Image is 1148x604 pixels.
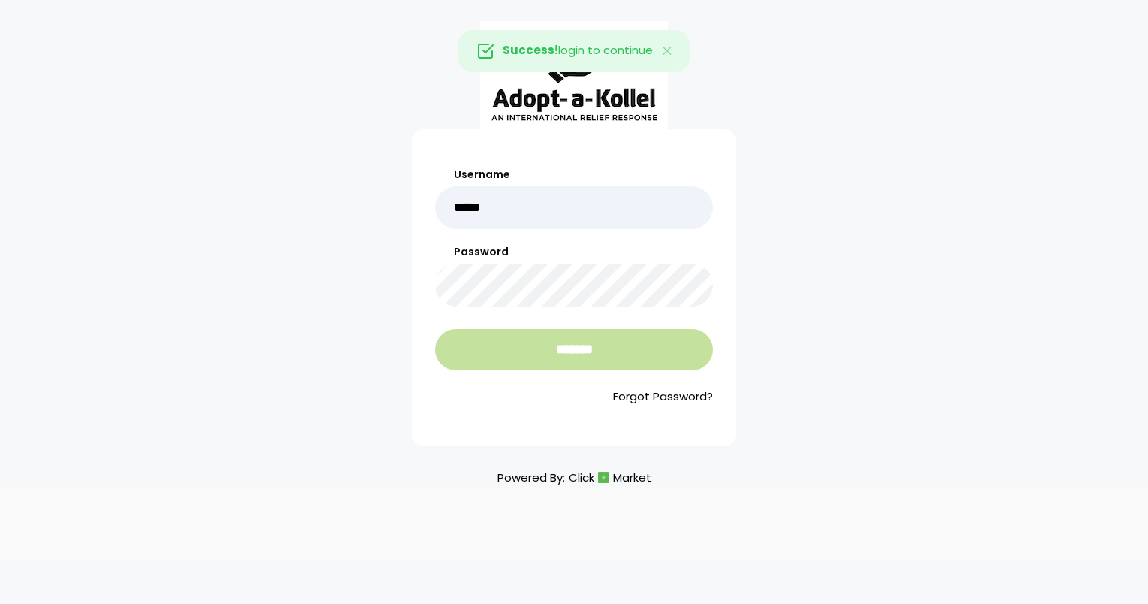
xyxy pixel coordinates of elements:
button: Close [646,31,690,71]
p: Powered By: [497,467,651,488]
strong: Success! [503,42,558,58]
label: Username [435,167,713,183]
label: Password [435,244,713,260]
img: aak_logo_sm.jpeg [480,21,668,129]
img: cm_icon.png [598,472,609,483]
a: Forgot Password? [435,388,713,406]
div: login to continue. [458,30,690,72]
a: ClickMarket [569,467,651,488]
